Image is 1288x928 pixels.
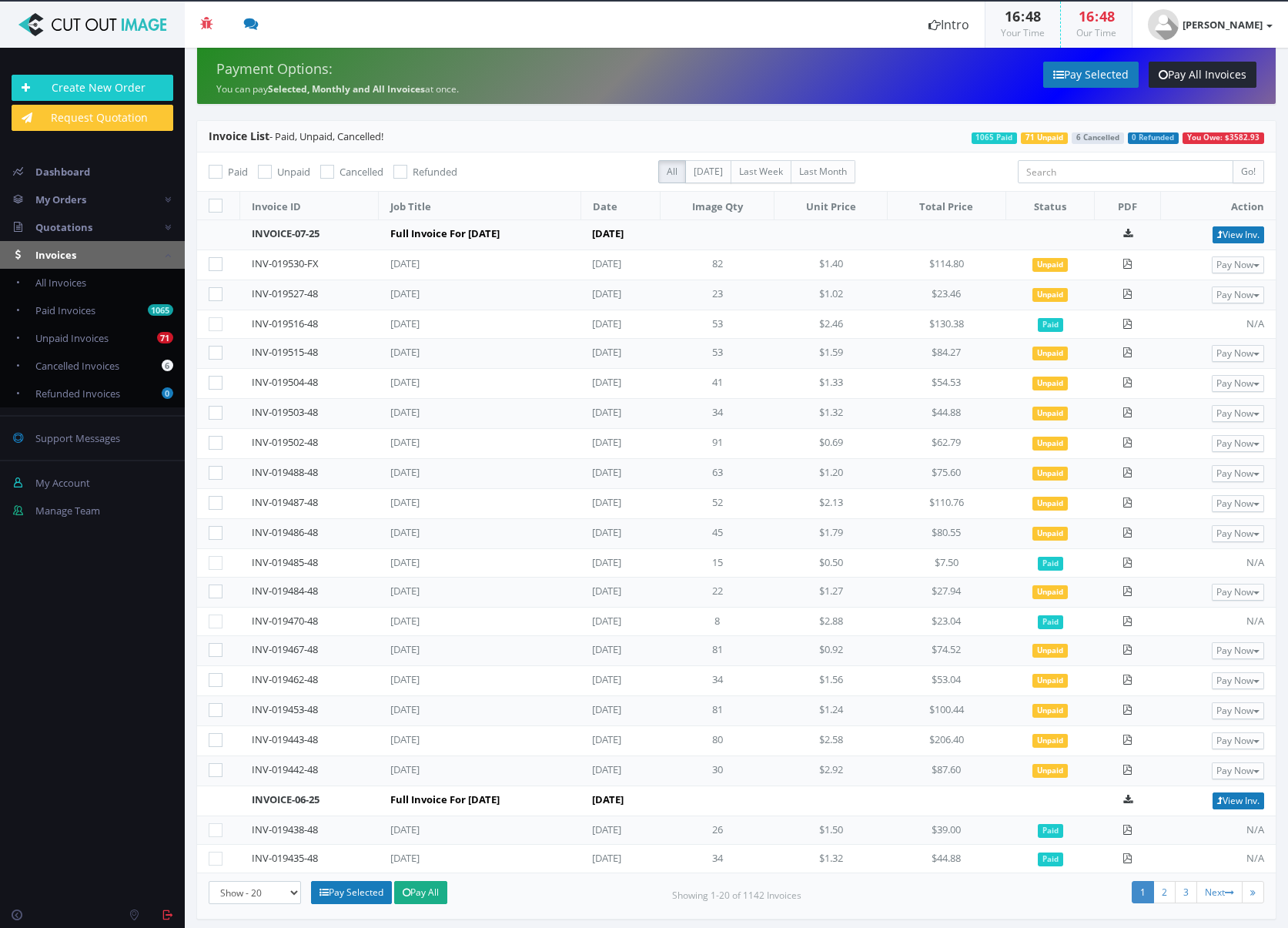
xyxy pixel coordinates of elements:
[390,672,544,687] div: [DATE]
[394,881,447,904] a: Pay All
[661,339,774,369] td: 53
[887,726,1005,756] td: $206.40
[340,165,383,179] span: Cancelled
[390,286,544,301] div: [DATE]
[661,369,774,399] td: 41
[774,549,888,578] td: $0.50
[390,465,544,480] div: [DATE]
[1094,7,1099,25] span: :
[661,310,774,339] td: 53
[1213,792,1264,809] a: View Inv.
[1043,62,1139,88] a: Pay Selected
[1183,18,1263,32] strong: [PERSON_NAME]
[1076,26,1116,39] small: Our Time
[580,192,661,220] th: Date
[887,280,1005,310] td: $23.46
[1212,702,1264,719] button: Pay Now
[390,495,544,510] div: [DATE]
[1032,674,1068,688] span: Unpaid
[1233,160,1264,183] input: Go!
[580,369,661,399] td: [DATE]
[580,578,661,608] td: [DATE]
[209,129,269,143] span: Invoice List
[580,636,661,666] td: [DATE]
[1032,258,1068,272] span: Unpaid
[661,489,774,519] td: 52
[379,220,580,250] td: Full Invoice For [DATE]
[580,429,661,459] td: [DATE]
[1032,527,1068,541] span: Unpaid
[1128,132,1179,144] span: 0 Refunded
[1032,407,1068,420] span: Unpaid
[1160,310,1276,339] td: N/A
[774,459,888,489] td: $1.20
[1032,585,1068,599] span: Unpaid
[661,726,774,756] td: 80
[1212,672,1264,689] button: Pay Now
[1032,734,1068,748] span: Unpaid
[1032,467,1068,481] span: Unpaid
[1032,497,1068,511] span: Unpaid
[774,756,888,786] td: $2.92
[774,192,888,220] th: Unit Price
[887,192,1005,220] th: Total Price
[1212,525,1264,542] button: Pay Now
[252,256,319,270] a: INV-019530-FX
[1212,642,1264,659] button: Pay Now
[1212,345,1264,362] button: Pay Now
[390,851,544,866] div: [DATE]
[887,756,1005,786] td: $87.60
[887,369,1005,399] td: $54.53
[580,280,661,310] td: [DATE]
[1038,824,1063,838] span: Paid
[580,696,661,726] td: [DATE]
[1160,845,1276,873] td: N/A
[774,696,888,726] td: $1.24
[887,250,1005,280] td: $114.80
[1032,288,1068,302] span: Unpaid
[580,786,774,816] td: [DATE]
[390,345,544,360] div: [DATE]
[1072,132,1124,144] span: 6 Cancelled
[1212,465,1264,482] button: Pay Now
[209,129,383,143] span: - Paid, Unpaid, Cancelled!
[661,696,774,726] td: 81
[413,165,457,179] span: Refunded
[774,519,888,549] td: $1.79
[774,399,888,429] td: $1.32
[887,666,1005,696] td: $53.04
[580,549,661,578] td: [DATE]
[661,666,774,696] td: 34
[252,555,318,569] a: INV-019485-48
[35,431,120,445] span: Support Messages
[311,881,392,904] a: Pay Selected
[774,310,888,339] td: $2.46
[580,519,661,549] td: [DATE]
[580,489,661,519] td: [DATE]
[252,465,318,479] a: INV-019488-48
[35,504,100,518] span: Manage Team
[1212,256,1264,273] button: Pay Now
[12,75,173,101] a: Create New Order
[35,359,119,373] span: Cancelled Invoices
[1038,557,1063,571] span: Paid
[1212,495,1264,512] button: Pay Now
[35,476,90,490] span: My Account
[580,666,661,696] td: [DATE]
[216,82,459,95] small: You can pay at once.
[277,165,310,179] span: Unpaid
[1079,7,1094,25] span: 16
[1032,644,1068,658] span: Unpaid
[774,726,888,756] td: $2.58
[1020,7,1025,25] span: :
[1132,881,1154,903] a: 1
[774,429,888,459] td: $0.69
[1212,762,1264,779] button: Pay Now
[390,732,544,747] div: [DATE]
[1212,375,1264,392] button: Pay Now
[252,405,318,419] a: INV-019503-48
[658,160,686,183] label: All
[1095,192,1160,220] th: PDF
[35,276,86,290] span: All Invoices
[35,220,92,234] span: Quotations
